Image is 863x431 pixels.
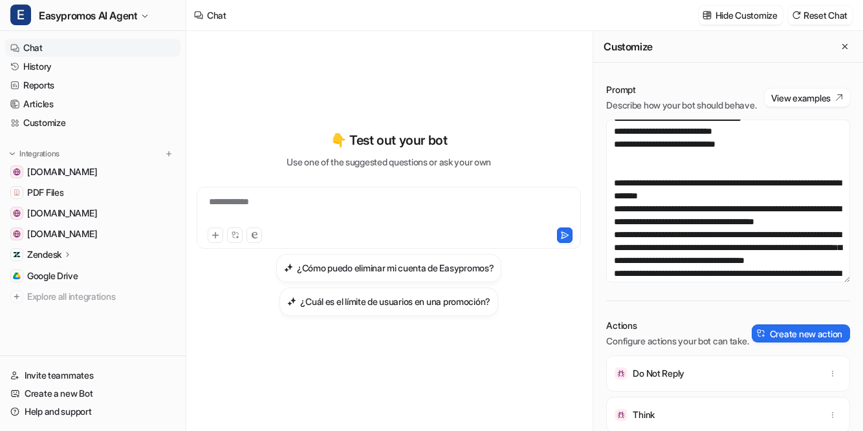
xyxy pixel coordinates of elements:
[27,269,78,282] span: Google Drive
[13,230,21,238] img: www.easypromosapp.com
[27,207,97,220] span: [DOMAIN_NAME]
[5,204,180,222] a: easypromos-apiref.redoc.ly[DOMAIN_NAME]
[633,367,684,380] p: Do Not Reply
[5,163,180,181] a: www.notion.com[DOMAIN_NAME]
[13,168,21,176] img: www.notion.com
[606,319,748,332] p: Actions
[703,10,712,20] img: customize
[615,408,628,421] img: Think icon
[13,209,21,217] img: easypromos-apiref.redoc.ly
[27,248,61,261] p: Zendesk
[27,227,97,240] span: [DOMAIN_NAME]
[792,10,801,20] img: reset
[13,189,21,196] img: PDF Files
[287,155,491,169] p: Use one of the suggested questions or ask your own
[5,39,180,57] a: Chat
[5,267,180,285] a: Google DriveGoogle Drive
[604,40,652,53] h2: Customize
[27,286,175,307] span: Explore all integrations
[5,288,180,306] a: Explore all integrations
[788,6,853,25] button: Reset Chat
[606,83,756,96] p: Prompt
[297,261,494,275] h3: ¿Cómo puedo eliminar mi cuenta de Easypromos?
[19,149,60,159] p: Integrations
[39,6,137,25] span: Easypromos AI Agent
[8,149,17,158] img: expand menu
[752,324,850,342] button: Create new action
[10,290,23,303] img: explore all integrations
[276,254,501,282] button: ¿Cómo puedo eliminar mi cuenta de Easypromos?¿Cómo puedo eliminar mi cuenta de Easypromos?
[5,366,180,384] a: Invite teammates
[5,384,180,403] a: Create a new Bot
[606,99,756,112] p: Describe how your bot should behave.
[284,263,293,273] img: ¿Cómo puedo eliminar mi cuenta de Easypromos?
[207,8,226,22] div: Chat
[164,149,173,158] img: menu_add.svg
[5,403,180,421] a: Help and support
[27,186,63,199] span: PDF Files
[5,95,180,113] a: Articles
[5,114,180,132] a: Customize
[615,367,628,380] img: Do Not Reply icon
[279,288,498,316] button: ¿Cuál es el límite de usuarios en una promoción?¿Cuál es el límite de usuarios en una promoción?
[27,165,97,178] span: [DOMAIN_NAME]
[13,272,21,280] img: Google Drive
[5,147,63,160] button: Integrations
[606,335,748,348] p: Configure actions your bot can take.
[5,184,180,202] a: PDF FilesPDF Files
[10,5,31,25] span: E
[13,251,21,258] img: Zendesk
[5,225,180,243] a: www.easypromosapp.com[DOMAIN_NAME]
[287,297,296,306] img: ¿Cuál es el límite de usuarios en una promoción?
[633,408,655,421] p: Think
[757,329,766,338] img: create-action-icon.svg
[837,39,853,54] button: Close flyout
[5,58,180,76] a: History
[699,6,783,25] button: Hide Customize
[300,295,490,308] h3: ¿Cuál es el límite de usuarios en una promoción?
[765,89,850,107] button: View examples
[716,8,778,22] p: Hide Customize
[5,76,180,94] a: Reports
[331,131,447,150] p: 👇 Test out your bot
